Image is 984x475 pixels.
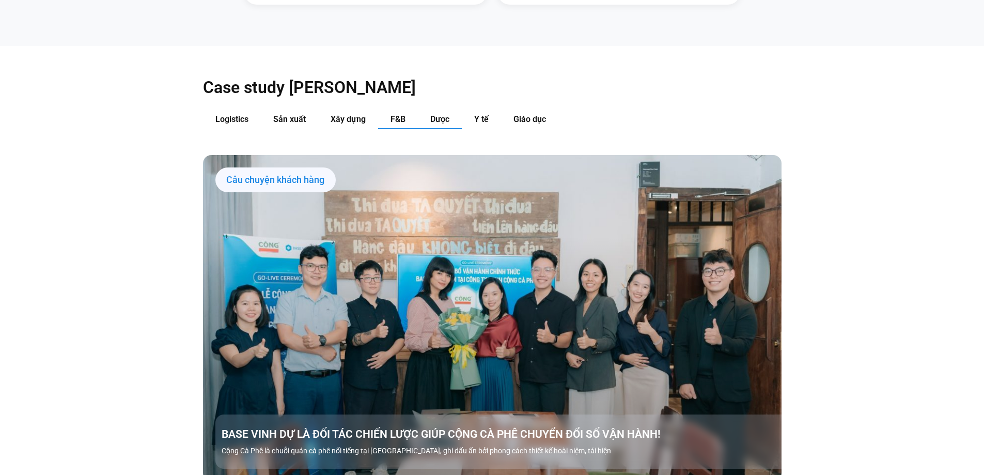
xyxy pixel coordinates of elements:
span: Logistics [215,114,248,124]
span: F&B [391,114,405,124]
span: Sản xuất [273,114,306,124]
a: BASE VINH DỰ LÀ ĐỐI TÁC CHIẾN LƯỢC GIÚP CỘNG CÀ PHÊ CHUYỂN ĐỔI SỐ VẬN HÀNH! [222,427,788,441]
h2: Case study [PERSON_NAME] [203,77,782,98]
div: Câu chuyện khách hàng [215,167,336,192]
span: Y tế [474,114,489,124]
span: Giáo dục [513,114,546,124]
span: Xây dựng [331,114,366,124]
span: Dược [430,114,449,124]
p: Cộng Cà Phê là chuỗi quán cà phê nổi tiếng tại [GEOGRAPHIC_DATA], ghi dấu ấn bởi phong cách thiết... [222,446,788,456]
